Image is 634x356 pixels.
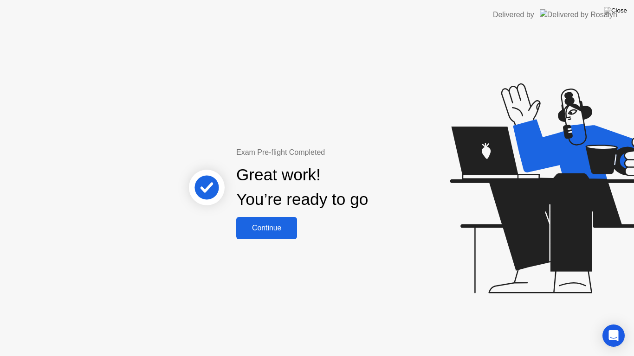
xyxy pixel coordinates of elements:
[493,9,534,20] div: Delivered by
[602,324,625,347] div: Open Intercom Messenger
[236,147,428,158] div: Exam Pre-flight Completed
[239,224,294,232] div: Continue
[604,7,627,14] img: Close
[236,163,368,212] div: Great work! You’re ready to go
[236,217,297,239] button: Continue
[540,9,617,20] img: Delivered by Rosalyn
